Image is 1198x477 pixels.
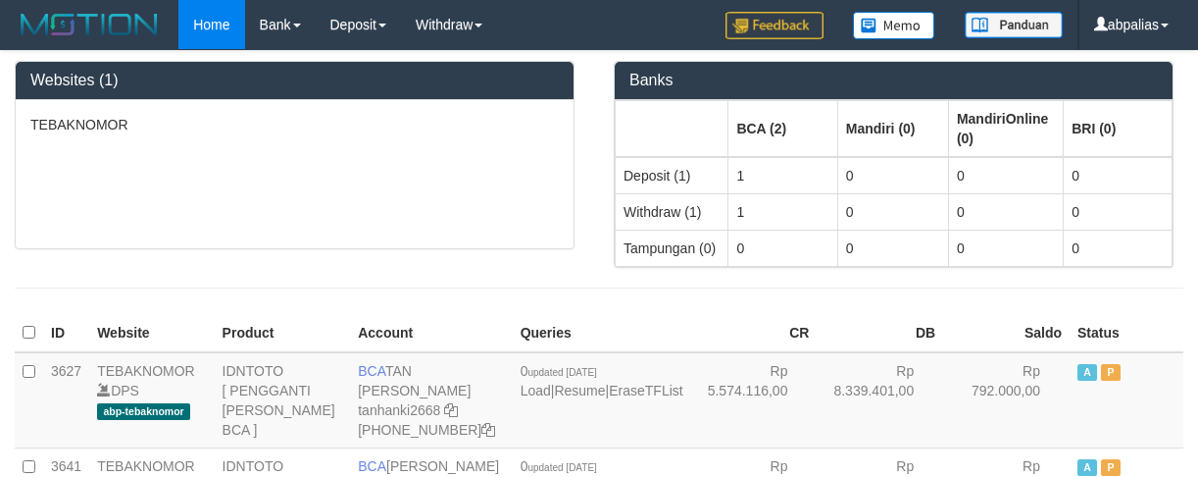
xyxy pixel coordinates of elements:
[948,100,1063,157] th: Group: activate to sort column ascending
[554,383,605,398] a: Resume
[358,363,385,379] span: BCA
[948,157,1063,194] td: 0
[728,193,837,230] td: 1
[853,12,935,39] img: Button%20Memo.svg
[521,363,597,379] span: 0
[350,352,512,449] td: TAN [PERSON_NAME] [PHONE_NUMBER]
[513,314,691,352] th: Queries
[1064,230,1173,266] td: 0
[943,314,1070,352] th: Saldo
[30,72,559,89] h3: Websites (1)
[1064,100,1173,157] th: Group: activate to sort column ascending
[215,314,351,352] th: Product
[527,367,596,378] span: updated [DATE]
[1077,364,1097,381] span: Active
[521,383,551,398] a: Load
[948,193,1063,230] td: 0
[97,363,195,379] a: TEBAKNOMOR
[616,100,728,157] th: Group: activate to sort column ascending
[358,402,440,418] a: tanhanki2668
[481,422,495,438] a: Copy 7225098808 to clipboard
[948,230,1063,266] td: 0
[629,72,1158,89] h3: Banks
[521,363,683,398] span: | |
[837,193,948,230] td: 0
[965,12,1063,38] img: panduan.png
[521,458,597,474] span: 0
[1101,364,1121,381] span: Paused
[350,314,512,352] th: Account
[1064,157,1173,194] td: 0
[616,157,728,194] td: Deposit (1)
[97,403,190,420] span: abp-tebaknomor
[817,314,943,352] th: DB
[837,157,948,194] td: 0
[97,458,195,474] a: TEBAKNOMOR
[1064,193,1173,230] td: 0
[616,193,728,230] td: Withdraw (1)
[215,352,351,449] td: IDNTOTO [ PENGGANTI [PERSON_NAME] BCA ]
[43,314,89,352] th: ID
[728,157,837,194] td: 1
[15,10,164,39] img: MOTION_logo.png
[527,462,596,473] span: updated [DATE]
[1101,459,1121,476] span: Paused
[691,352,818,449] td: Rp 5.574.116,00
[837,100,948,157] th: Group: activate to sort column ascending
[725,12,824,39] img: Feedback.jpg
[358,458,386,474] span: BCA
[1070,314,1183,352] th: Status
[691,314,818,352] th: CR
[89,352,214,449] td: DPS
[728,230,837,266] td: 0
[609,383,682,398] a: EraseTFList
[817,352,943,449] td: Rp 8.339.401,00
[1077,459,1097,476] span: Active
[616,230,728,266] td: Tampungan (0)
[444,402,458,418] a: Copy tanhanki2668 to clipboard
[943,352,1070,449] td: Rp 792.000,00
[728,100,837,157] th: Group: activate to sort column ascending
[89,314,214,352] th: Website
[30,115,559,134] p: TEBAKNOMOR
[837,230,948,266] td: 0
[43,352,89,449] td: 3627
